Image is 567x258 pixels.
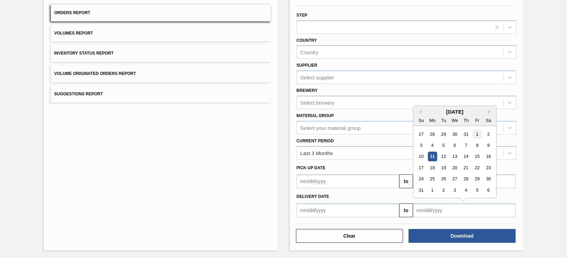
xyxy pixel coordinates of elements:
input: mm/dd/yyyy [413,203,516,217]
div: Choose Sunday, August 10th, 2025 [416,152,426,161]
div: month 2025-08 [415,128,494,196]
div: Choose Wednesday, August 6th, 2025 [450,141,459,150]
div: Choose Saturday, August 16th, 2025 [484,152,493,161]
div: Choose Saturday, August 2nd, 2025 [484,130,493,139]
div: Choose Wednesday, September 3rd, 2025 [450,185,459,195]
label: Brewery [297,88,318,93]
span: Volume Originated Orders Report [54,71,136,76]
label: Material Group [297,113,334,118]
div: Choose Monday, August 11th, 2025 [427,152,437,161]
button: Orders Report [51,4,271,21]
div: Choose Thursday, September 4th, 2025 [461,185,471,195]
div: Choose Thursday, August 28th, 2025 [461,174,471,184]
div: Choose Sunday, August 3rd, 2025 [416,141,426,150]
div: Sa [484,116,493,125]
div: Select supplier [300,75,334,80]
span: Orders Report [54,10,90,15]
div: Choose Tuesday, August 12th, 2025 [439,152,448,161]
div: Choose Sunday, July 27th, 2025 [416,130,426,139]
div: [DATE] [413,109,496,115]
div: Mo [427,116,437,125]
label: Current Period [297,138,334,143]
div: Choose Friday, August 22nd, 2025 [472,163,482,172]
div: Choose Thursday, August 14th, 2025 [461,152,471,161]
div: Choose Sunday, August 31st, 2025 [416,185,426,195]
div: Choose Tuesday, August 5th, 2025 [439,141,448,150]
div: Choose Tuesday, August 26th, 2025 [439,174,448,184]
div: Choose Tuesday, August 19th, 2025 [439,163,448,172]
div: Country [300,49,319,55]
div: Choose Wednesday, August 27th, 2025 [450,174,459,184]
button: Suggestions Report [51,86,271,103]
button: Download [409,229,516,243]
div: Choose Wednesday, July 30th, 2025 [450,130,459,139]
button: to [399,174,413,188]
div: Choose Friday, August 1st, 2025 [472,130,482,139]
div: Choose Saturday, August 23rd, 2025 [484,163,493,172]
span: Delivery Date [297,194,329,199]
span: Volumes Report [54,31,93,36]
span: Suggestions Report [54,92,103,96]
div: Choose Thursday, August 7th, 2025 [461,141,471,150]
div: Choose Thursday, July 31st, 2025 [461,130,471,139]
button: Clear [296,229,403,243]
div: Choose Tuesday, September 2nd, 2025 [439,185,448,195]
button: to [399,203,413,217]
div: Select your material group [300,125,361,131]
input: mm/dd/yyyy [297,174,399,188]
div: Choose Wednesday, August 20th, 2025 [450,163,459,172]
label: Country [297,38,317,43]
div: Choose Monday, July 28th, 2025 [427,130,437,139]
button: Volume Originated Orders Report [51,65,271,82]
div: Choose Saturday, September 6th, 2025 [484,185,493,195]
div: Choose Monday, August 4th, 2025 [427,141,437,150]
button: Previous Month [417,109,422,114]
button: Volumes Report [51,25,271,42]
input: mm/dd/yyyy [297,203,399,217]
div: Choose Monday, September 1st, 2025 [427,185,437,195]
span: Pick up Date [297,165,326,170]
div: We [450,116,459,125]
div: Tu [439,116,448,125]
div: Choose Monday, August 25th, 2025 [427,174,437,184]
div: Choose Monday, August 18th, 2025 [427,163,437,172]
div: Last 3 Months [300,150,333,156]
div: Th [461,116,471,125]
div: Choose Friday, August 15th, 2025 [472,152,482,161]
span: Inventory Status Report [54,51,114,56]
label: Supplier [297,63,317,68]
button: Next Month [488,109,493,114]
div: Select brewery [300,99,335,105]
div: Choose Saturday, August 30th, 2025 [484,174,493,184]
button: Inventory Status Report [51,45,271,62]
div: Choose Saturday, August 9th, 2025 [484,141,493,150]
div: Choose Friday, August 8th, 2025 [472,141,482,150]
div: Choose Friday, August 29th, 2025 [472,174,482,184]
div: Choose Tuesday, July 29th, 2025 [439,130,448,139]
div: Choose Sunday, August 24th, 2025 [416,174,426,184]
div: Choose Thursday, August 21st, 2025 [461,163,471,172]
div: Su [416,116,426,125]
div: Choose Friday, September 5th, 2025 [472,185,482,195]
label: Step [297,13,307,18]
div: Choose Wednesday, August 13th, 2025 [450,152,459,161]
div: Fr [472,116,482,125]
div: Choose Sunday, August 17th, 2025 [416,163,426,172]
